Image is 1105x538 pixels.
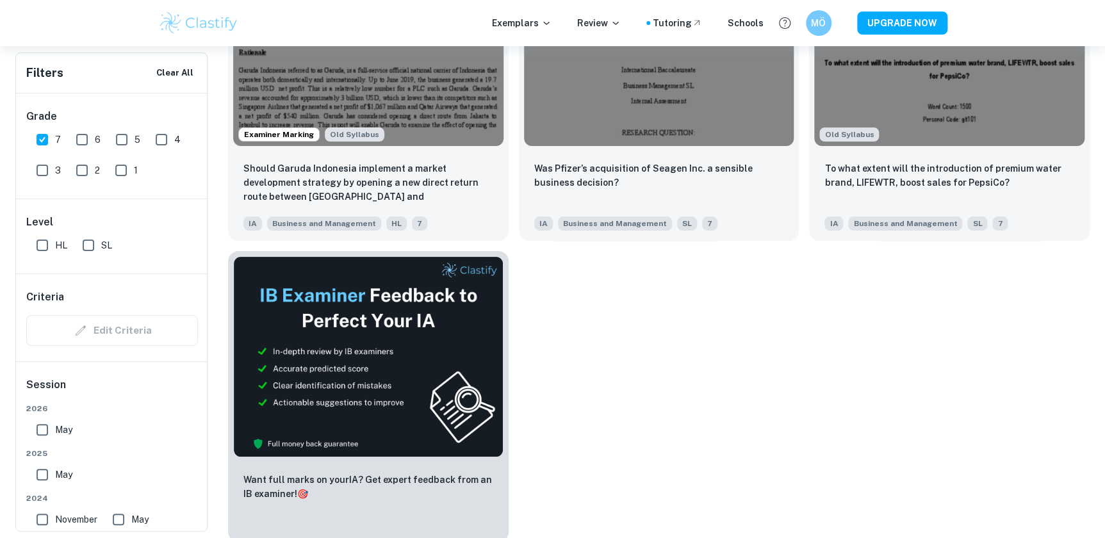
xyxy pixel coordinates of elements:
h6: MÖ [811,16,826,30]
span: IA [243,216,262,231]
span: May [55,468,72,482]
p: Should Garuda Indonesia implement a market development strategy by opening a new direct return ro... [243,161,493,205]
button: Clear All [153,63,197,83]
span: SL [967,216,987,231]
img: Clastify logo [158,10,240,36]
span: 2026 [26,403,198,414]
button: Help and Feedback [774,12,796,34]
span: SL [677,216,697,231]
span: 3 [55,163,61,177]
div: Criteria filters are unavailable when searching by topic [26,315,198,346]
span: Examiner Marking [239,129,319,140]
img: Thumbnail [233,256,503,457]
span: Business and Management [558,216,672,231]
span: November [55,512,97,526]
span: Business and Management [848,216,962,231]
h6: Grade [26,109,198,124]
span: 6 [95,133,101,147]
span: 7 [702,216,717,231]
p: Review [577,16,621,30]
h6: Filters [26,64,63,82]
h6: Level [26,215,198,230]
span: Old Syllabus [819,127,879,142]
p: Want full marks on your IA ? Get expert feedback from an IB examiner! [243,473,493,501]
span: Business and Management [267,216,381,231]
div: Starting from the May 2024 session, the Business IA requirements have changed. It's OK to refer t... [819,127,879,142]
span: 🎯 [297,489,308,499]
span: 4 [174,133,181,147]
span: HL [386,216,407,231]
span: IA [534,216,553,231]
p: To what extent will the introduction of premium water brand, LIFEWTR, boost sales for PepsiCo? [824,161,1074,190]
a: Schools [728,16,764,30]
span: May [55,423,72,437]
span: SL [101,238,112,252]
span: 7 [55,133,61,147]
h6: Criteria [26,289,64,305]
div: Starting from the May 2024 session, the Business IA requirements have changed. It's OK to refer t... [325,127,384,142]
span: 1 [134,163,138,177]
span: IA [824,216,843,231]
span: 2024 [26,493,198,504]
span: May [131,512,149,526]
span: 5 [135,133,140,147]
span: 7 [992,216,1008,231]
a: Tutoring [653,16,702,30]
p: Exemplars [492,16,552,30]
span: 7 [412,216,427,231]
span: Old Syllabus [325,127,384,142]
span: 2025 [26,448,198,459]
h6: Session [26,377,198,403]
span: 2 [95,163,100,177]
button: MÖ [806,10,831,36]
p: Was Pfizer’s acquisition of Seagen Inc. a sensible business decision? [534,161,784,190]
span: HL [55,238,67,252]
button: UPGRADE NOW [857,12,947,35]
